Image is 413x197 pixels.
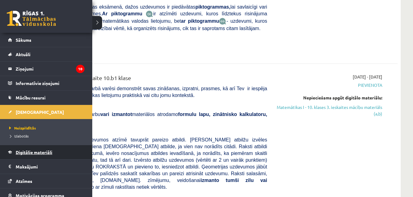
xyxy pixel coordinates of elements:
a: Atzīmes [8,174,85,188]
a: Neizpildītās [8,125,86,131]
img: JfuEzvunn4EvwAAAAASUVORK5CYII= [146,10,153,17]
span: [PERSON_NAME] darbā varēsi demonstrēt savas zināšanas, izpratni, prasmes, kā arī Tev ir iespēja d... [46,86,267,98]
span: Līdzīgi kā matemātikas eksāmenā, dažos uzdevumos ir piedāvātas lai savlaicīgi vari pierast pie to... [46,4,267,16]
span: Atbilžu izvēles uzdevumos atzīmē tavuprāt pareizo atbildi. [PERSON_NAME] atbilžu izvēles uzdevuma... [46,137,267,190]
i: 10 [76,65,85,73]
a: Aktuāli [8,47,85,61]
b: piktogrammas, [195,4,230,10]
span: Izlabotās [8,133,29,138]
span: Pievienota [276,82,382,88]
a: Digitālie materiāli [8,145,85,159]
b: ar piktogrammu [181,18,219,24]
span: Atzīmes [16,178,32,184]
legend: Maksājumi [16,160,85,174]
a: Rīgas 1. Tālmācības vidusskola [7,11,56,26]
b: vari izmantot [101,112,132,117]
div: Nepieciešams apgūt digitālo materiālu: [276,95,382,101]
legend: Ziņojumi [16,62,85,76]
div: Matemātika 3. ieskaite 10.b1 klase [46,74,267,85]
span: [DEMOGRAPHIC_DATA] [16,109,64,115]
span: Sākums [16,37,31,43]
a: Maksājumi [8,160,85,174]
legend: Informatīvie ziņojumi [16,76,85,90]
span: Mācību resursi [16,95,46,100]
a: Informatīvie ziņojumi [8,76,85,90]
a: [DEMOGRAPHIC_DATA] [8,105,85,119]
a: Sākums [8,33,85,47]
a: Matemātikas I - 10. klases 3. ieskaites mācību materiāls (a,b) [276,104,382,117]
a: Ziņojumi10 [8,62,85,76]
span: Digitālie materiāli [16,149,52,155]
span: ir atzīmēti uzdevumi, kuros līdztekus risinājuma pareizībai vērtē korektu matemātikas valodas lie... [46,11,267,24]
b: izmanto [201,178,219,183]
img: wKvN42sLe3LLwAAAABJRU5ErkJggg== [219,18,226,25]
a: Mācību resursi [8,91,85,105]
span: Neizpildītās [8,126,36,130]
span: Veicot pārbaudes darbu materiālos atrodamo [46,112,267,124]
span: [DATE] - [DATE] [353,74,382,80]
b: Ar piktogrammu [102,11,142,16]
span: Aktuāli [16,52,30,57]
a: Izlabotās [8,133,86,139]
